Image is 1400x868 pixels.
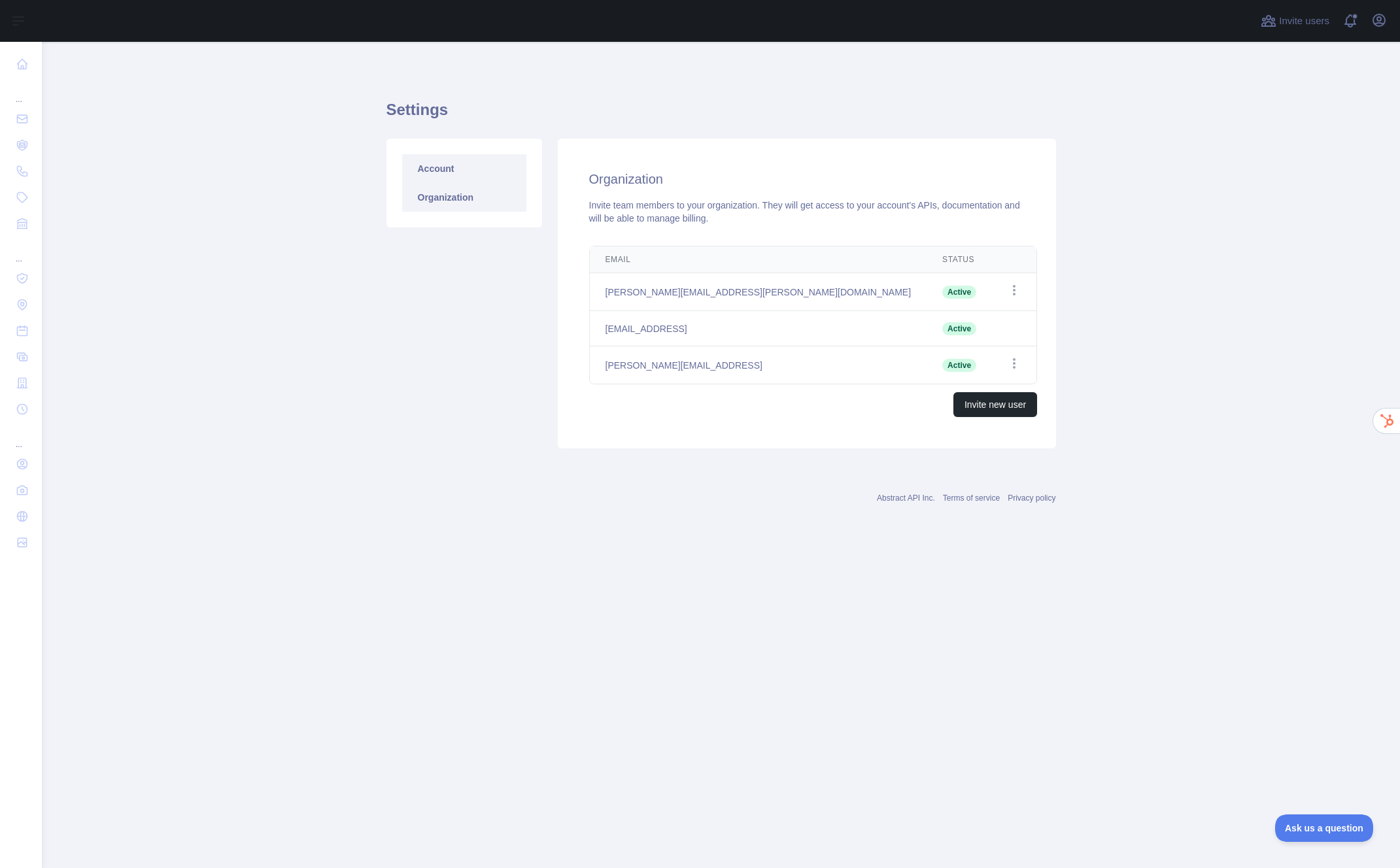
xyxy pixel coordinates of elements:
[10,78,31,105] div: ...
[942,322,976,335] span: Active
[1279,14,1329,29] span: Invite users
[589,199,1025,225] div: Invite team members to your organization. They will get access to your account's APIs, documentat...
[589,170,1025,188] h2: Organization
[10,424,31,450] div: ...
[942,359,976,372] span: Active
[1275,814,1374,842] iframe: Toggle Customer Support
[590,311,927,346] td: [EMAIL_ADDRESS]
[590,246,927,273] th: Email
[590,273,927,311] td: [PERSON_NAME][EMAIL_ADDRESS][PERSON_NAME][DOMAIN_NAME]
[590,346,927,384] td: [PERSON_NAME][EMAIL_ADDRESS]
[1008,493,1055,503] a: Privacy policy
[927,246,992,273] th: Status
[1258,10,1332,31] button: Invite users
[402,154,526,183] a: Account
[943,493,1000,503] a: Terms of service
[10,238,31,264] div: ...
[953,392,1037,417] button: Invite new user
[942,286,976,299] span: Active
[402,183,526,212] a: Organization
[877,493,935,503] a: Abstract API Inc.
[386,99,1056,131] h1: Settings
